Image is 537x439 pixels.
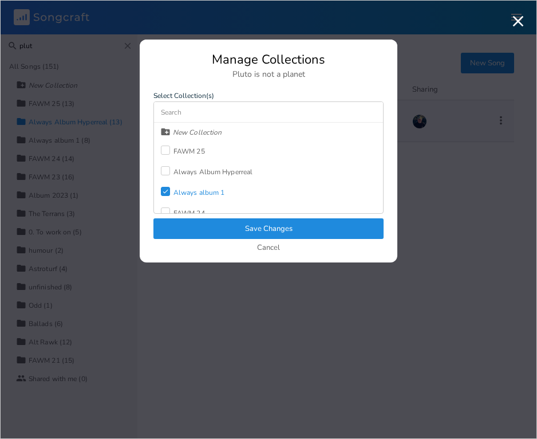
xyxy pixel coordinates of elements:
button: Save Changes [153,218,384,239]
div: FAWM 25 [173,148,205,155]
div: Pluto is not a planet [153,70,384,79]
button: Cancel [257,244,280,253]
div: Manage Collections [153,53,384,66]
div: Always album 1 [173,189,224,196]
div: FAWM 24 [173,210,205,217]
input: Search [154,102,383,123]
label: Select Collection(s) [153,92,384,99]
div: New Collection [173,129,222,136]
div: Always Album Hyperreal [173,168,252,175]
